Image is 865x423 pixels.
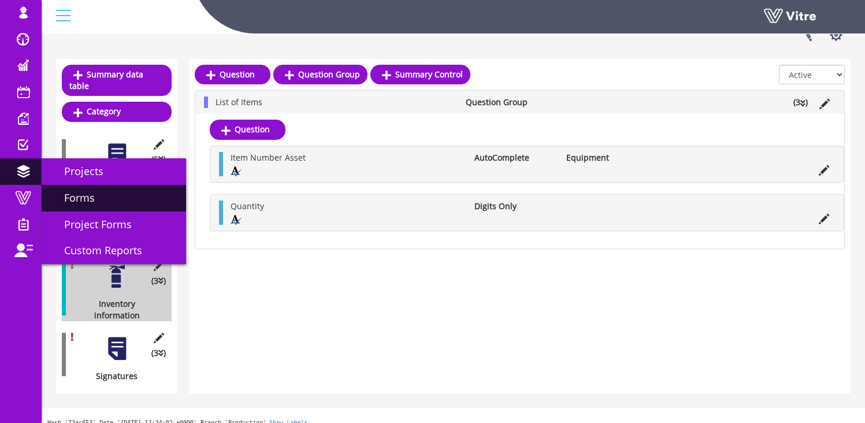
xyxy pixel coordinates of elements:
[273,65,367,84] a: Question Group
[50,164,103,178] span: Projects
[42,211,186,238] a: Project Forms
[231,201,264,211] span: Quantity
[788,97,814,108] li: (3 )
[50,217,132,231] span: Project Forms
[50,191,95,205] span: Forms
[460,97,554,108] li: Question Group
[216,97,262,107] span: List of Items
[62,65,172,96] a: Summary data table
[469,201,560,212] li: Digits Only
[210,120,285,139] a: Question
[231,152,306,163] span: Item Number Asset
[62,298,163,321] div: Inventory information
[42,185,186,211] a: Forms
[62,370,163,382] div: Signatures
[50,243,142,257] span: Custom Reports
[42,238,186,264] a: Custom Reports
[560,152,652,164] li: Equipment
[62,102,172,121] a: Category
[195,65,270,84] a: Question
[151,347,166,359] span: (3 )
[42,158,186,185] a: Projects
[151,275,166,287] span: (3 )
[370,65,470,84] a: Summary Control
[151,154,166,165] span: (5 )
[469,152,560,164] li: AutoComplete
